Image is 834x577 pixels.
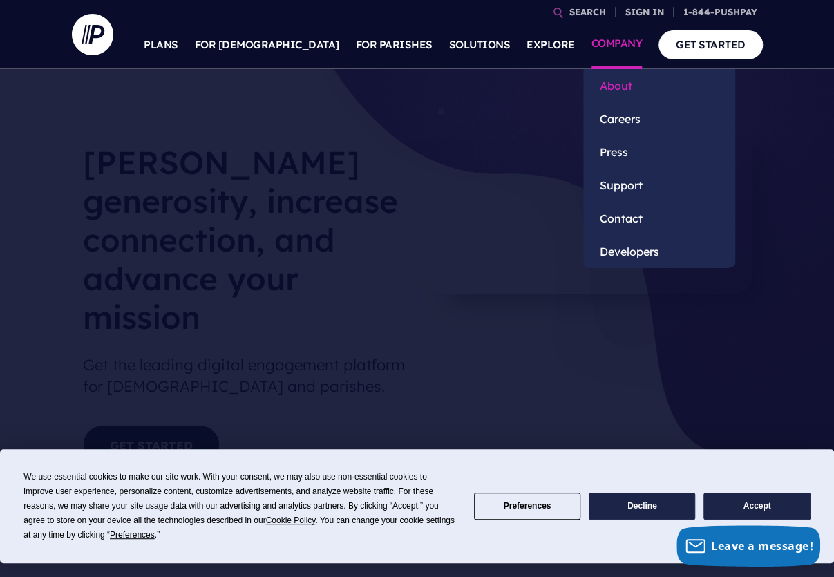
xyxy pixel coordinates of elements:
[589,493,695,520] button: Decline
[110,530,155,540] span: Preferences
[583,169,735,202] a: Support
[583,202,735,235] a: Contact
[703,493,810,520] button: Accept
[474,493,580,520] button: Preferences
[195,21,339,69] a: FOR [DEMOGRAPHIC_DATA]
[266,515,316,525] span: Cookie Policy
[711,538,813,554] span: Leave a message!
[583,135,735,169] a: Press
[356,21,433,69] a: FOR PARISHES
[144,21,178,69] a: PLANS
[23,470,457,542] div: We use essential cookies to make our site work. With your consent, we may also use non-essential ...
[658,30,763,59] a: GET STARTED
[583,102,735,135] a: Careers
[583,69,735,102] a: About
[676,525,820,567] button: Leave a message!
[583,235,735,268] a: Developers
[527,21,575,69] a: EXPLORE
[449,21,511,69] a: SOLUTIONS
[591,21,643,69] a: COMPANY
